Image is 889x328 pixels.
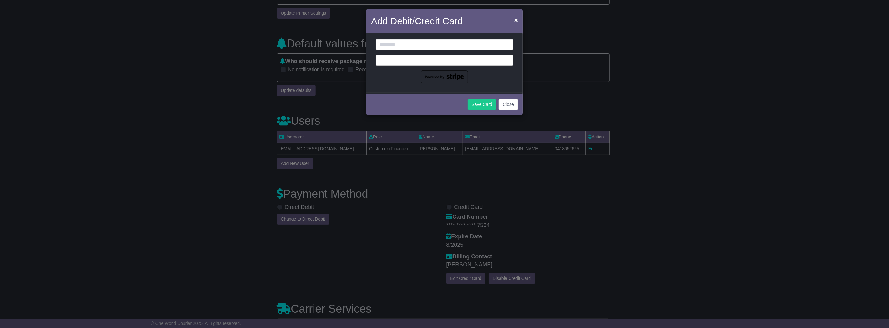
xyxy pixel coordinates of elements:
[468,99,496,110] button: Save Card
[514,16,518,23] span: ×
[380,57,509,62] iframe: Secure card payment input frame
[371,14,463,28] h4: Add Debit/Credit Card
[511,13,521,26] button: Close
[421,70,468,83] img: powered-by-stripe.png
[499,99,518,110] button: Close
